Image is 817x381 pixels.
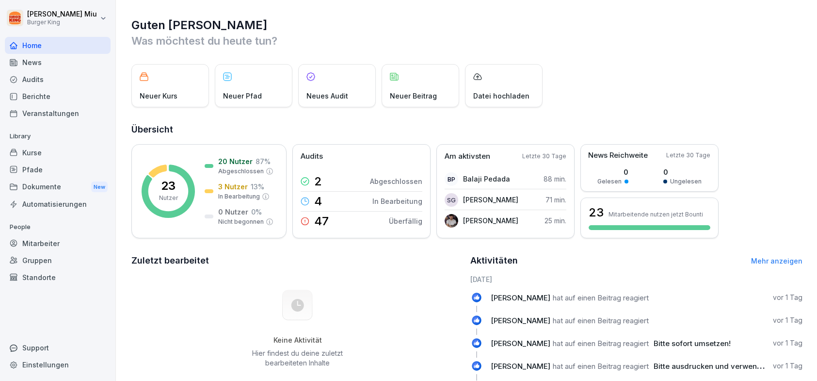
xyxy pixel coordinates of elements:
[218,182,248,192] p: 3 Nutzer
[553,362,649,371] span: hat auf einen Beitrag reagiert
[5,339,111,356] div: Support
[372,196,422,206] p: In Bearbeitung
[445,214,458,228] img: tw5tnfnssutukm6nhmovzqwr.png
[470,274,802,284] h6: [DATE]
[218,156,253,166] p: 20 Nutzer
[751,257,802,265] a: Mehr anzeigen
[5,129,111,144] p: Library
[140,91,177,101] p: Neuer Kurs
[249,348,347,368] p: Hier findest du deine zuletzt bearbeiteten Inhalte
[256,156,271,166] p: 87 %
[314,196,322,207] p: 4
[131,33,802,49] p: Was möchtest du heute tun?
[588,150,648,161] p: News Reichweite
[5,269,111,286] a: Standorte
[218,207,248,217] p: 0 Nutzer
[491,293,550,302] span: [PERSON_NAME]
[27,19,97,26] p: Burger King
[161,180,176,192] p: 23
[654,339,731,348] span: Bitte sofort umsetzen!
[491,362,550,371] span: [PERSON_NAME]
[445,172,458,186] div: BP
[5,219,111,235] p: People
[463,215,518,226] p: [PERSON_NAME]
[131,123,802,136] h2: Übersicht
[445,151,490,162] p: Am aktivsten
[390,91,437,101] p: Neuer Beitrag
[670,177,702,186] p: Ungelesen
[773,293,802,302] p: vor 1 Tag
[522,152,566,161] p: Letzte 30 Tage
[545,215,566,226] p: 25 min.
[589,204,604,221] h3: 23
[463,174,510,184] p: Balaji Pedada
[654,362,772,371] span: Bitte ausdrucken und verwenden!
[5,37,111,54] a: Home
[131,254,464,267] h2: Zuletzt bearbeitet
[5,178,111,196] div: Dokumente
[5,54,111,71] a: News
[553,293,649,302] span: hat auf einen Beitrag reagiert
[5,161,111,178] a: Pfade
[5,178,111,196] a: DokumenteNew
[301,151,323,162] p: Audits
[218,217,264,226] p: Nicht begonnen
[218,192,260,201] p: In Bearbeitung
[5,71,111,88] a: Audits
[473,91,529,101] p: Datei hochladen
[27,10,97,18] p: [PERSON_NAME] Miu
[773,338,802,348] p: vor 1 Tag
[5,252,111,269] a: Gruppen
[5,196,111,213] a: Automatisierungen
[251,182,264,192] p: 13 %
[545,195,566,205] p: 71 min.
[314,176,322,187] p: 2
[609,211,703,218] p: Mitarbeitende nutzen jetzt Bounti
[773,361,802,371] p: vor 1 Tag
[445,193,458,207] div: SG
[5,144,111,161] a: Kurse
[370,176,422,186] p: Abgeschlossen
[553,316,649,325] span: hat auf einen Beitrag reagiert
[251,207,262,217] p: 0 %
[544,174,566,184] p: 88 min.
[597,167,628,177] p: 0
[5,105,111,122] a: Veranstaltungen
[306,91,348,101] p: Neues Audit
[218,167,264,176] p: Abgeschlossen
[389,216,422,226] p: Überfällig
[223,91,262,101] p: Neuer Pfad
[91,182,108,193] div: New
[470,254,518,267] h2: Aktivitäten
[5,356,111,373] a: Einstellungen
[491,316,550,325] span: [PERSON_NAME]
[663,167,702,177] p: 0
[553,339,649,348] span: hat auf einen Beitrag reagiert
[131,17,802,33] h1: Guten [PERSON_NAME]
[666,151,710,160] p: Letzte 30 Tage
[597,177,622,186] p: Gelesen
[159,194,178,202] p: Nutzer
[249,336,347,345] h5: Keine Aktivität
[463,195,518,205] p: [PERSON_NAME]
[773,315,802,325] p: vor 1 Tag
[5,235,111,252] a: Mitarbeiter
[491,339,550,348] span: [PERSON_NAME]
[314,215,329,227] p: 47
[5,88,111,105] a: Berichte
